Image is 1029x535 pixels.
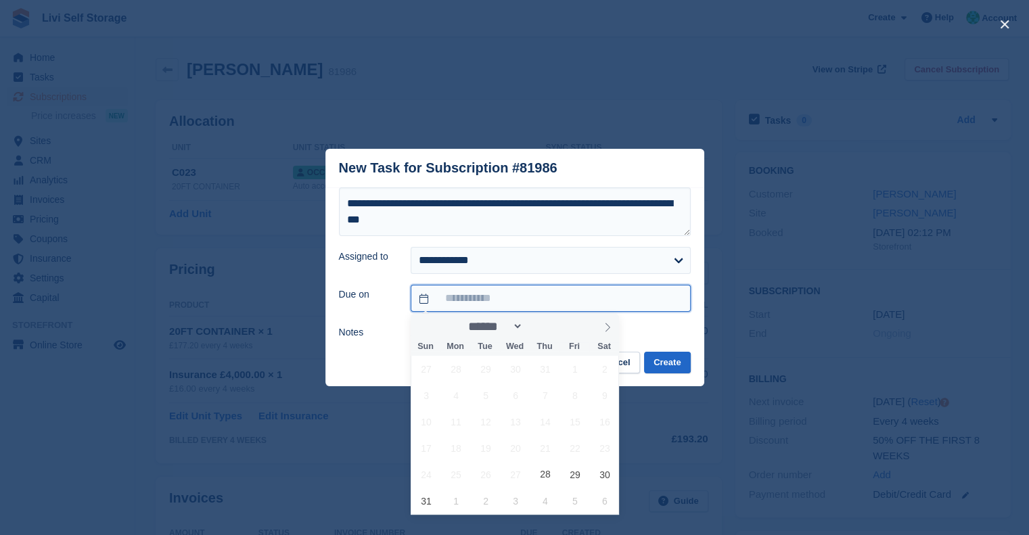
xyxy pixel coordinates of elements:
span: July 29, 2025 [472,356,499,382]
span: August 24, 2025 [413,461,440,488]
span: August 2, 2025 [591,356,618,382]
span: August 13, 2025 [502,409,528,435]
span: July 30, 2025 [502,356,528,382]
span: Thu [530,342,559,351]
span: Wed [500,342,530,351]
span: August 25, 2025 [443,461,470,488]
span: September 4, 2025 [532,488,558,514]
span: August 7, 2025 [532,382,558,409]
span: August 14, 2025 [532,409,558,435]
span: August 5, 2025 [472,382,499,409]
span: Sat [589,342,619,351]
span: August 26, 2025 [472,461,499,488]
span: August 23, 2025 [591,435,618,461]
span: September 5, 2025 [562,488,588,514]
span: July 31, 2025 [532,356,558,382]
button: Create [644,352,690,374]
span: August 11, 2025 [443,409,470,435]
label: Due on [339,287,395,302]
span: August 30, 2025 [591,461,618,488]
span: July 27, 2025 [413,356,440,382]
button: close [994,14,1015,35]
span: August 4, 2025 [443,382,470,409]
span: August 21, 2025 [532,435,558,461]
span: August 22, 2025 [562,435,588,461]
span: August 8, 2025 [562,382,588,409]
span: Sun [411,342,440,351]
span: August 12, 2025 [472,409,499,435]
span: August 3, 2025 [413,382,440,409]
span: Tue [470,342,500,351]
span: August 9, 2025 [591,382,618,409]
span: Mon [440,342,470,351]
span: August 27, 2025 [502,461,528,488]
span: Fri [559,342,589,351]
span: August 1, 2025 [562,356,588,382]
label: Notes [339,325,395,340]
span: August 31, 2025 [413,488,440,514]
label: Assigned to [339,250,395,264]
span: August 20, 2025 [502,435,528,461]
span: August 16, 2025 [591,409,618,435]
span: September 6, 2025 [591,488,618,514]
span: September 3, 2025 [502,488,528,514]
span: August 19, 2025 [472,435,499,461]
span: September 2, 2025 [472,488,499,514]
input: Year [523,319,566,333]
span: August 28, 2025 [532,461,558,488]
span: August 15, 2025 [562,409,588,435]
span: August 29, 2025 [562,461,588,488]
span: September 1, 2025 [443,488,470,514]
span: August 17, 2025 [413,435,440,461]
span: August 6, 2025 [502,382,528,409]
span: August 10, 2025 [413,409,440,435]
select: Month [464,319,524,333]
span: August 18, 2025 [443,435,470,461]
div: New Task for Subscription #81986 [339,160,557,176]
span: July 28, 2025 [443,356,470,382]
